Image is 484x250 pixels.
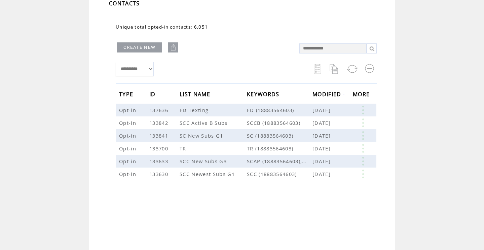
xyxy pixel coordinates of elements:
span: Opt-in [119,171,138,177]
span: SCC New Subs G3 [180,158,228,165]
span: SCC (18883564603) [247,171,312,177]
span: Opt-in [119,158,138,165]
span: [DATE] [312,119,332,126]
span: SCC Newest Subs G1 [180,171,236,177]
span: [DATE] [312,171,332,177]
span: 133841 [149,132,170,139]
span: SC (18883564603) [247,132,312,139]
span: [DATE] [312,132,332,139]
span: SCAP (18883564603),SCCAN (18883564603) [247,158,312,165]
span: Opt-in [119,132,138,139]
a: LIST NAME [180,92,212,96]
a: CREATE NEW [117,42,162,52]
span: 133700 [149,145,170,152]
a: KEYWORDS [247,92,281,96]
span: [DATE] [312,158,332,165]
span: ED Texting [180,107,210,113]
span: SC New Subs G1 [180,132,225,139]
span: ED (18883564603) [247,107,312,113]
span: SCC Active B Subs [180,119,229,126]
span: Unique total opted-in contacts: 6,051 [116,24,208,30]
span: 133630 [149,171,170,177]
span: 133842 [149,119,170,126]
span: TR (18883564603) [247,145,312,152]
span: TR [180,145,188,152]
img: upload.png [170,44,177,51]
span: [DATE] [312,145,332,152]
span: 133633 [149,158,170,165]
span: [DATE] [312,107,332,113]
span: LIST NAME [180,89,212,101]
span: SCCB (18883564603) [247,119,312,126]
a: MODIFIED↓ [312,92,345,96]
span: ID [149,89,157,101]
span: 137636 [149,107,170,113]
span: TYPE [119,89,135,101]
span: MODIFIED [312,89,343,101]
span: KEYWORDS [247,89,281,101]
span: Opt-in [119,119,138,126]
a: TYPE [119,92,135,96]
span: Opt-in [119,145,138,152]
a: ID [149,92,157,96]
span: Opt-in [119,107,138,113]
span: MORE [353,89,371,101]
